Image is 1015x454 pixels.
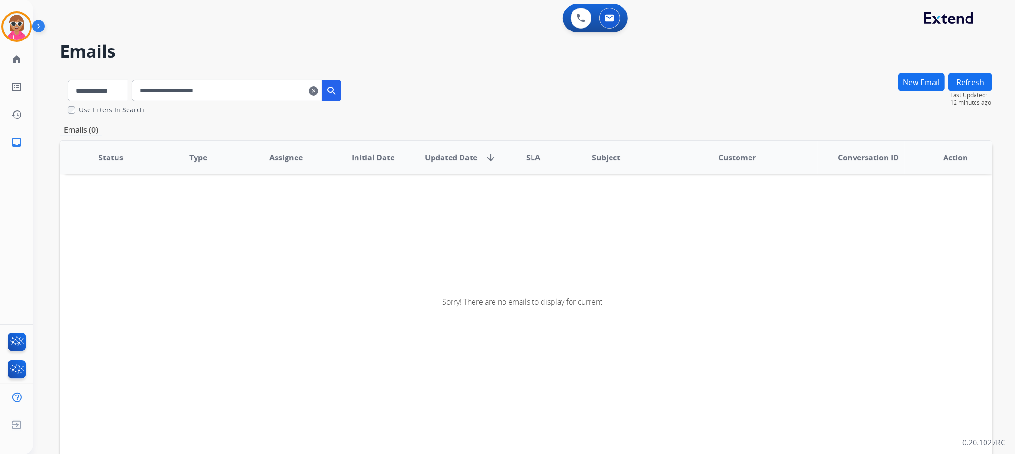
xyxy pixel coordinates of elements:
[79,105,144,115] label: Use Filters In Search
[189,152,207,163] span: Type
[948,73,992,91] button: Refresh
[11,109,22,120] mat-icon: history
[962,437,1005,448] p: 0.20.1027RC
[309,85,318,97] mat-icon: clear
[60,42,992,61] h2: Emails
[60,124,102,136] p: Emails (0)
[326,85,337,97] mat-icon: search
[11,137,22,148] mat-icon: inbox
[898,73,945,91] button: New Email
[950,99,992,107] span: 12 minutes ago
[950,91,992,99] span: Last Updated:
[352,152,394,163] span: Initial Date
[719,152,756,163] span: Customer
[838,152,899,163] span: Conversation ID
[526,152,540,163] span: SLA
[3,13,30,40] img: avatar
[11,54,22,65] mat-icon: home
[11,81,22,93] mat-icon: list_alt
[425,152,477,163] span: Updated Date
[592,152,620,163] span: Subject
[905,141,992,174] th: Action
[485,152,496,163] mat-icon: arrow_downward
[442,296,602,307] span: Sorry! There are no emails to display for current
[99,152,123,163] span: Status
[269,152,303,163] span: Assignee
